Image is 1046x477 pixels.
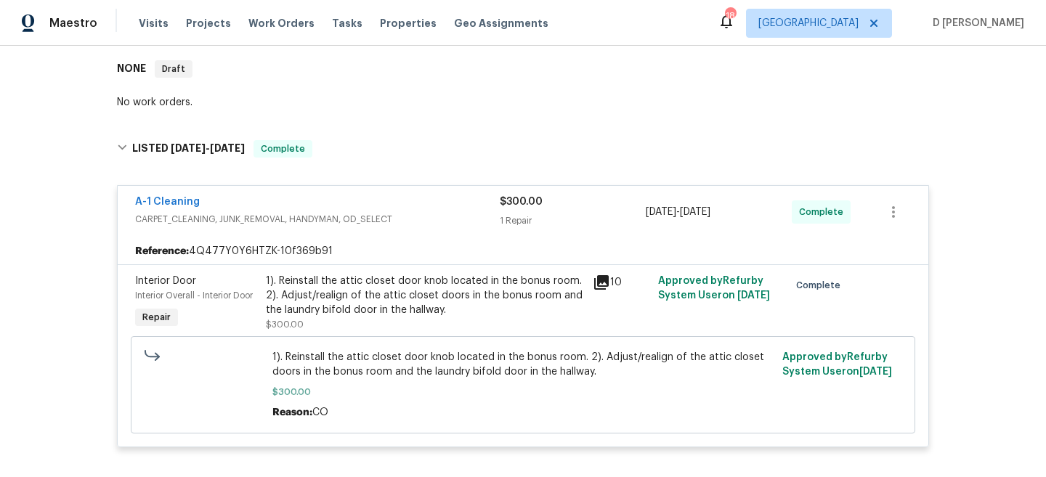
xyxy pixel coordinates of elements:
div: 18 [725,9,735,23]
span: Complete [799,205,849,219]
span: Approved by Refurby System User on [658,276,770,301]
div: No work orders. [117,95,929,110]
span: Projects [186,16,231,30]
span: Approved by Refurby System User on [782,352,892,377]
span: [DATE] [210,143,245,153]
div: 4Q477Y0Y6HTZK-10f369b91 [118,238,928,264]
div: LISTED [DATE]-[DATE]Complete [113,126,933,172]
span: Work Orders [248,16,315,30]
span: Tasks [332,18,362,28]
span: [DATE] [646,207,676,217]
span: Visits [139,16,169,30]
span: $300.00 [500,197,543,207]
div: 1). Reinstall the attic closet door knob located in the bonus room. 2). Adjust/realign of the att... [266,274,584,317]
span: - [171,143,245,153]
span: [GEOGRAPHIC_DATA] [758,16,859,30]
div: 10 [593,274,649,291]
span: $300.00 [272,385,774,399]
span: Interior Overall - Interior Door [135,291,253,300]
span: Properties [380,16,437,30]
span: Maestro [49,16,97,30]
h6: LISTED [132,140,245,158]
div: 1 Repair [500,213,646,228]
span: D [PERSON_NAME] [927,16,1024,30]
span: CO [312,407,328,417]
span: [DATE] [859,367,892,377]
span: CARPET_CLEANING, JUNK_REMOVAL, HANDYMAN, OD_SELECT [135,212,500,227]
span: Geo Assignments [454,16,548,30]
span: Reason: [272,407,312,417]
span: Interior Door [135,276,196,286]
span: Repair [137,310,177,325]
a: A-1 Cleaning [135,197,200,207]
div: NONE Draft [113,46,933,92]
span: [DATE] [737,290,770,301]
span: - [646,205,710,219]
h6: NONE [117,60,146,78]
b: Reference: [135,244,189,258]
span: [DATE] [680,207,710,217]
span: [DATE] [171,143,206,153]
span: 1). Reinstall the attic closet door knob located in the bonus room. 2). Adjust/realign of the att... [272,350,774,379]
span: Complete [796,278,846,293]
span: Draft [156,62,191,76]
span: Complete [255,142,311,156]
span: $300.00 [266,320,304,329]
